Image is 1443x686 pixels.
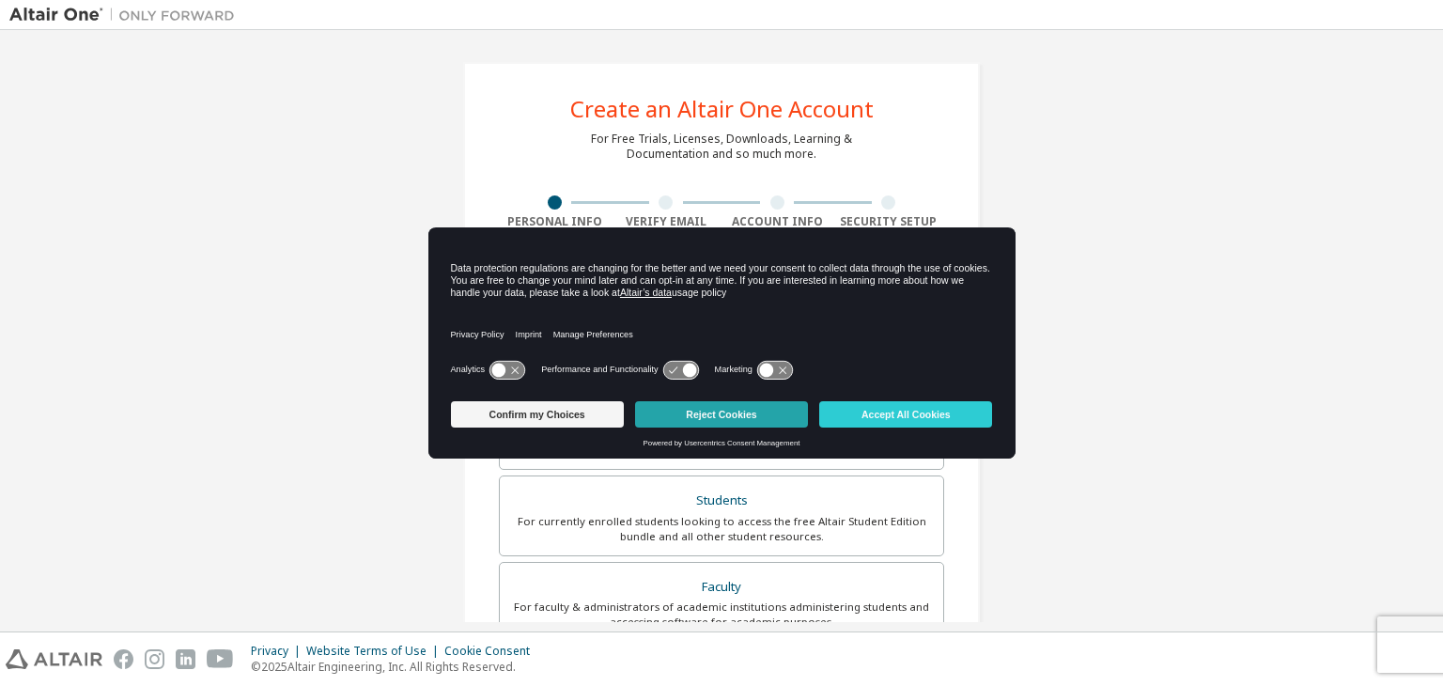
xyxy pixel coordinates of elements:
[511,574,932,600] div: Faculty
[511,488,932,514] div: Students
[833,214,945,229] div: Security Setup
[499,214,611,229] div: Personal Info
[114,649,133,669] img: facebook.svg
[9,6,244,24] img: Altair One
[511,600,932,630] div: For faculty & administrators of academic institutions administering students and accessing softwa...
[6,649,102,669] img: altair_logo.svg
[591,132,852,162] div: For Free Trials, Licenses, Downloads, Learning & Documentation and so much more.
[176,649,195,669] img: linkedin.svg
[721,214,833,229] div: Account Info
[511,514,932,544] div: For currently enrolled students looking to access the free Altair Student Edition bundle and all ...
[306,644,444,659] div: Website Terms of Use
[251,644,306,659] div: Privacy
[570,98,874,120] div: Create an Altair One Account
[251,659,541,675] p: © 2025 Altair Engineering, Inc. All Rights Reserved.
[145,649,164,669] img: instagram.svg
[207,649,234,669] img: youtube.svg
[444,644,541,659] div: Cookie Consent
[611,214,722,229] div: Verify Email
